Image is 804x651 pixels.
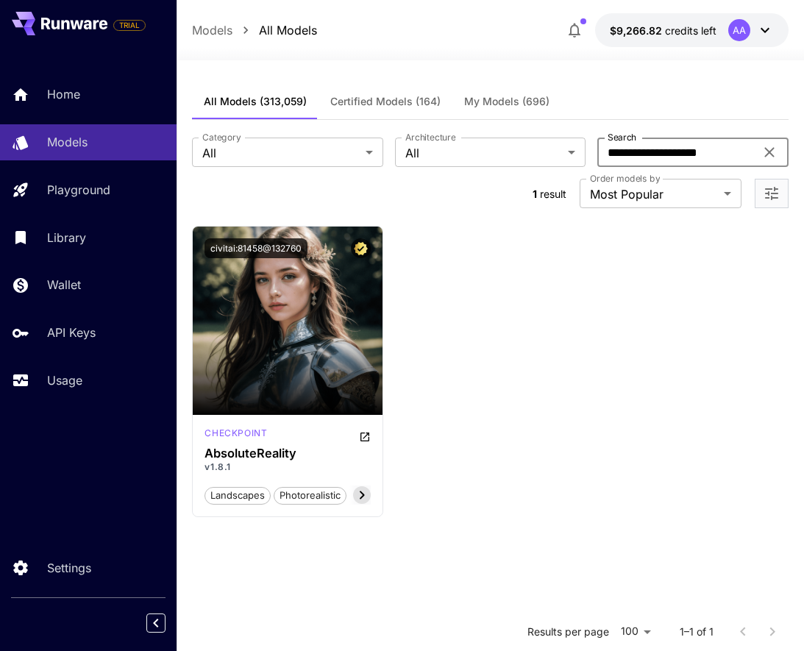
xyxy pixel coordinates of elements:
[47,559,91,577] p: Settings
[274,488,346,503] span: photorealistic
[615,621,656,642] div: 100
[590,172,660,185] label: Order models by
[527,625,609,639] p: Results per page
[202,144,359,162] span: All
[202,131,241,143] label: Category
[204,238,307,258] button: civitai:81458@132760
[359,427,371,444] button: Open in CivitAI
[47,133,88,151] p: Models
[595,13,789,47] button: $9,266.82178AA
[464,95,549,108] span: My Models (696)
[351,238,371,258] button: Certified Model – Vetted for best performance and includes a commercial license.
[680,625,714,639] p: 1–1 of 1
[47,371,82,389] p: Usage
[114,20,145,31] span: TRIAL
[590,185,718,203] span: Most Popular
[204,485,271,505] button: landscapes
[47,85,80,103] p: Home
[204,95,307,108] span: All Models (313,059)
[113,16,146,34] span: Add your payment card to enable full platform functionality.
[533,188,537,200] span: 1
[274,485,346,505] button: photorealistic
[205,488,270,503] span: landscapes
[157,610,177,636] div: Collapse sidebar
[47,181,110,199] p: Playground
[330,95,441,108] span: Certified Models (164)
[259,21,317,39] a: All Models
[665,24,716,37] span: credits left
[763,185,780,203] button: Open more filters
[47,276,81,294] p: Wallet
[405,131,455,143] label: Architecture
[146,613,166,633] button: Collapse sidebar
[47,324,96,341] p: API Keys
[204,460,370,474] p: v1.8.1
[204,427,267,444] div: SD 1.5
[608,131,636,143] label: Search
[405,144,562,162] span: All
[47,229,86,246] p: Library
[540,188,566,200] span: result
[610,24,665,37] span: $9,266.82
[204,447,370,460] h3: AbsoluteReality
[204,427,267,440] p: checkpoint
[728,19,750,41] div: AA
[192,21,232,39] a: Models
[610,23,716,38] div: $9,266.82178
[192,21,317,39] nav: breadcrumb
